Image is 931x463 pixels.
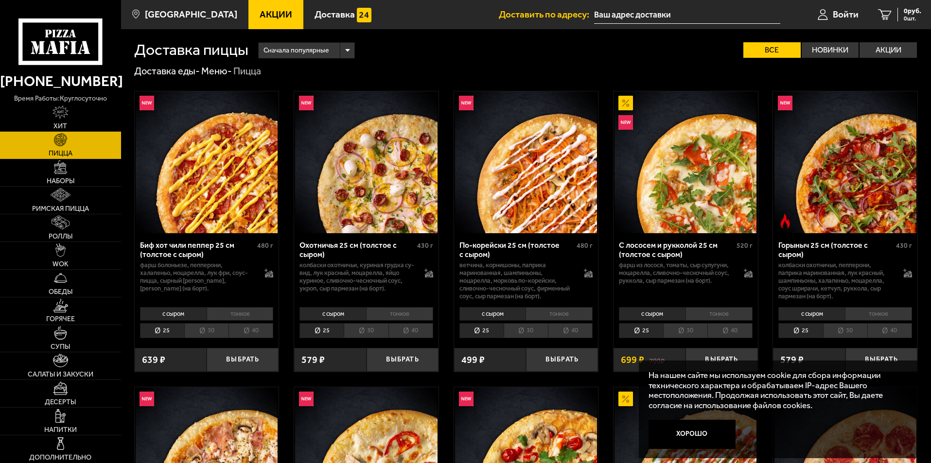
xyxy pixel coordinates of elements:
span: 579 ₽ [301,355,325,365]
span: 480 г [257,241,273,250]
img: Акционный [618,96,633,110]
li: 25 [778,323,823,338]
a: Меню- [201,65,232,77]
li: 40 [867,323,912,338]
img: Новинка [618,115,633,130]
div: Пицца [233,65,261,78]
li: тонкое [366,307,433,321]
a: НовинкаОхотничья 25 см (толстое с сыром) [294,91,439,233]
li: с сыром [778,307,845,321]
span: Акции [260,10,292,19]
div: По-корейски 25 см (толстое с сыром) [459,240,575,259]
p: колбаски Охотничьи, пепперони, паприка маринованная, лук красный, шампиньоны, халапеньо, моцарелл... [778,261,894,300]
li: 25 [140,323,184,338]
li: 25 [619,323,663,338]
div: Горыныч 25 см (толстое с сыром) [778,240,894,259]
button: Хорошо [649,420,736,449]
span: Дополнительно [29,454,91,461]
li: с сыром [459,307,526,321]
span: 579 ₽ [780,355,804,365]
label: Акции [860,42,917,58]
img: Акционный [618,392,633,406]
li: 25 [459,323,504,338]
h1: Доставка пиццы [134,42,248,58]
span: Пицца [49,150,72,157]
span: 430 г [896,241,912,250]
button: Выбрать [845,348,917,372]
li: тонкое [685,307,753,321]
li: 40 [388,323,433,338]
li: 40 [548,323,593,338]
img: Новинка [140,392,154,406]
span: WOK [53,261,69,268]
span: Обеды [49,289,72,295]
li: с сыром [140,307,207,321]
button: Выбрать [367,348,439,372]
li: 40 [707,323,752,338]
a: АкционныйНовинкаС лососем и рукколой 25 см (толстое с сыром) [614,91,758,233]
li: 25 [299,323,344,338]
p: фарш из лосося, томаты, сыр сулугуни, моцарелла, сливочно-чесночный соус, руккола, сыр пармезан (... [619,261,734,285]
button: Выбрать [526,348,598,372]
span: Наборы [47,178,74,185]
span: Салаты и закуски [28,371,93,378]
img: Острое блюдо [778,214,792,228]
li: 30 [663,323,707,338]
img: Новинка [299,392,314,406]
span: Горячее [46,316,75,323]
span: [GEOGRAPHIC_DATA] [145,10,237,19]
button: Выбрать [207,348,279,372]
span: Доставка [315,10,355,19]
div: Охотничья 25 см (толстое с сыром) [299,240,415,259]
span: 520 г [737,241,753,250]
img: С лососем и рукколой 25 см (толстое с сыром) [615,91,756,233]
label: Новинки [802,42,859,58]
span: Роллы [49,233,72,240]
span: Войти [833,10,859,19]
img: По-корейски 25 см (толстое с сыром) [455,91,597,233]
img: Новинка [299,96,314,110]
li: с сыром [619,307,685,321]
button: Выбрать [685,348,757,372]
a: Доставка еды- [134,65,200,77]
li: 30 [504,323,548,338]
li: 40 [228,323,273,338]
img: Новинка [140,96,154,110]
s: 799 ₽ [649,355,665,365]
img: Новинка [778,96,792,110]
span: Хит [53,123,67,130]
label: Все [743,42,801,58]
div: С лососем и рукколой 25 см (толстое с сыром) [619,240,734,259]
span: Доставить по адресу: [499,10,594,19]
div: Биф хот чили пеппер 25 см (толстое с сыром) [140,240,255,259]
p: колбаски охотничьи, куриная грудка су-вид, лук красный, моцарелла, яйцо куриное, сливочно-чесночн... [299,261,415,292]
p: фарш болоньезе, пепперони, халапеньо, моцарелла, лук фри, соус-пицца, сырный [PERSON_NAME], [PERS... [140,261,255,292]
span: Сначала популярные [263,41,329,60]
span: Напитки [44,427,77,433]
img: 15daf4d41897b9f0e9f617042186c801.svg [357,8,371,22]
li: 30 [823,323,867,338]
a: НовинкаПо-корейски 25 см (толстое с сыром) [454,91,598,233]
span: Десерты [45,399,76,406]
a: НовинкаБиф хот чили пеппер 25 см (толстое с сыром) [135,91,279,233]
p: ветчина, корнишоны, паприка маринованная, шампиньоны, моцарелла, морковь по-корейски, сливочно-че... [459,261,575,300]
span: Римская пицца [32,206,89,212]
input: Ваш адрес доставки [594,6,780,24]
li: тонкое [526,307,593,321]
span: 499 ₽ [461,355,485,365]
span: 699 ₽ [621,355,644,365]
img: Охотничья 25 см (толстое с сыром) [295,91,437,233]
img: Горыныч 25 см (толстое с сыром) [774,91,916,233]
span: 430 г [417,241,433,250]
li: 30 [184,323,228,338]
span: 0 шт. [904,16,921,21]
p: На нашем сайте мы используем cookie для сбора информации технического характера и обрабатываем IP... [649,370,903,411]
img: Новинка [459,96,474,110]
span: 0 руб. [904,8,921,15]
img: Биф хот чили пеппер 25 см (толстое с сыром) [136,91,278,233]
a: НовинкаОстрое блюдоГорыныч 25 см (толстое с сыром) [773,91,917,233]
li: 30 [344,323,388,338]
span: 639 ₽ [142,355,165,365]
span: Супы [51,343,70,350]
span: 480 г [577,241,593,250]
